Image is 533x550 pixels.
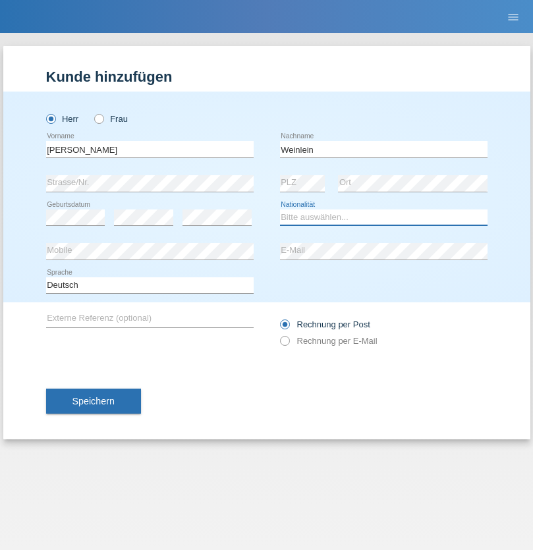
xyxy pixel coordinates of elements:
span: Speichern [72,396,115,406]
label: Rechnung per Post [280,319,370,329]
label: Rechnung per E-Mail [280,336,378,346]
input: Rechnung per Post [280,319,289,336]
label: Herr [46,114,79,124]
i: menu [507,11,520,24]
input: Herr [46,114,55,123]
input: Frau [94,114,103,123]
button: Speichern [46,389,141,414]
input: Rechnung per E-Mail [280,336,289,352]
a: menu [500,13,526,20]
h1: Kunde hinzufügen [46,69,488,85]
label: Frau [94,114,128,124]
